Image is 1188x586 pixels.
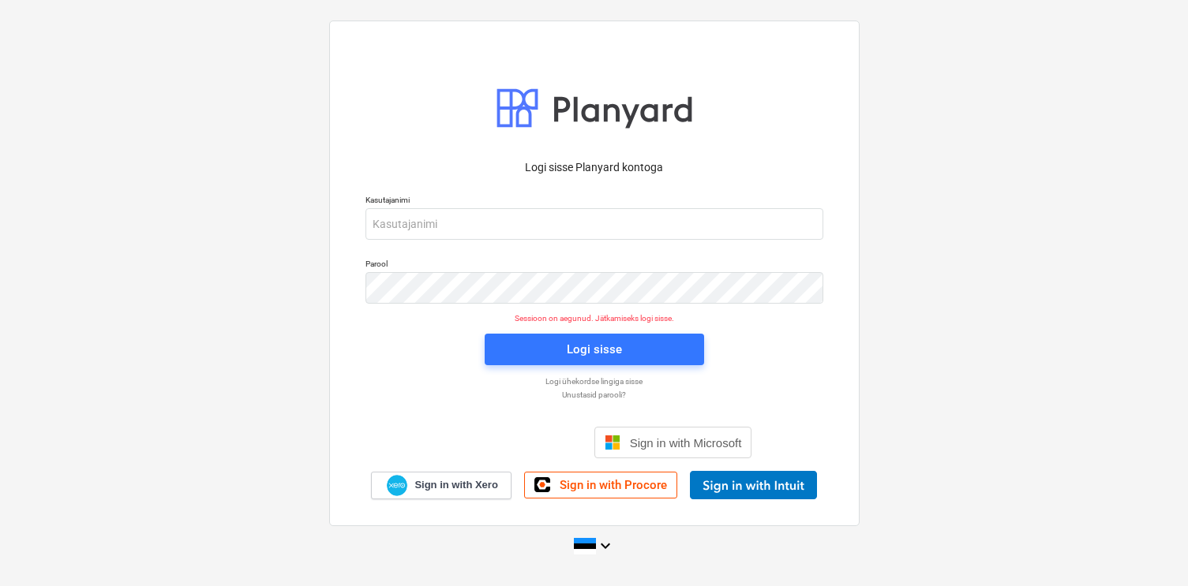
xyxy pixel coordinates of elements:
iframe: Sign in with Google Button [429,425,590,460]
p: Logi sisse Planyard kontoga [365,159,823,176]
a: Sign in with Xero [371,472,512,499]
span: Sign in with Procore [560,478,667,492]
a: Logi ühekordse lingiga sisse [358,376,831,386]
a: Sign in with Procore [524,472,677,498]
input: Kasutajanimi [365,208,823,240]
span: Sign in with Microsoft [630,436,742,450]
span: Sign in with Xero [414,478,497,492]
img: Xero logo [387,475,407,496]
p: Kasutajanimi [365,195,823,208]
p: Sessioon on aegunud. Jätkamiseks logi sisse. [356,313,833,323]
a: Unustasid parooli? [358,390,831,400]
img: Microsoft logo [605,435,620,450]
button: Logi sisse [485,334,704,365]
i: keyboard_arrow_down [596,536,615,555]
div: Logi sisse [567,339,622,360]
p: Parool [365,259,823,272]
